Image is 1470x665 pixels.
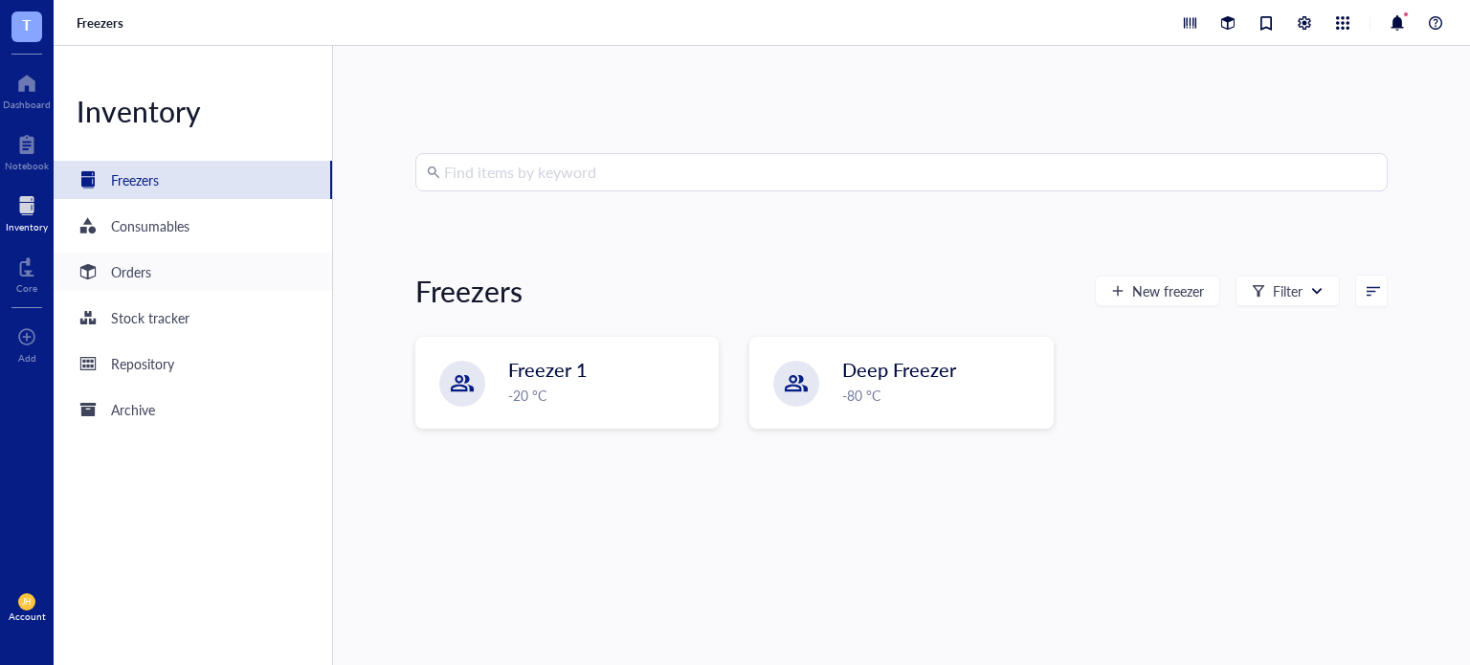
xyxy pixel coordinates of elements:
[1095,276,1220,306] button: New freezer
[77,14,127,32] a: Freezers
[1273,280,1303,301] div: Filter
[508,385,706,406] div: -20 °C
[54,390,332,429] a: Archive
[842,356,956,383] span: Deep Freezer
[54,92,332,130] div: Inventory
[22,597,32,607] span: JH
[54,253,332,291] a: Orders
[111,353,174,374] div: Repository
[54,207,332,245] a: Consumables
[842,385,1040,406] div: -80 °C
[111,399,155,420] div: Archive
[111,307,189,328] div: Stock tracker
[508,356,588,383] span: Freezer 1
[3,99,51,110] div: Dashboard
[5,129,49,171] a: Notebook
[111,215,189,236] div: Consumables
[18,352,36,364] div: Add
[16,252,37,294] a: Core
[5,160,49,171] div: Notebook
[16,282,37,294] div: Core
[54,344,332,383] a: Repository
[9,610,46,622] div: Account
[54,161,332,199] a: Freezers
[111,169,159,190] div: Freezers
[6,190,48,233] a: Inventory
[415,272,523,310] div: Freezers
[1132,283,1204,299] span: New freezer
[22,12,32,36] span: T
[111,261,151,282] div: Orders
[3,68,51,110] a: Dashboard
[6,221,48,233] div: Inventory
[54,299,332,337] a: Stock tracker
